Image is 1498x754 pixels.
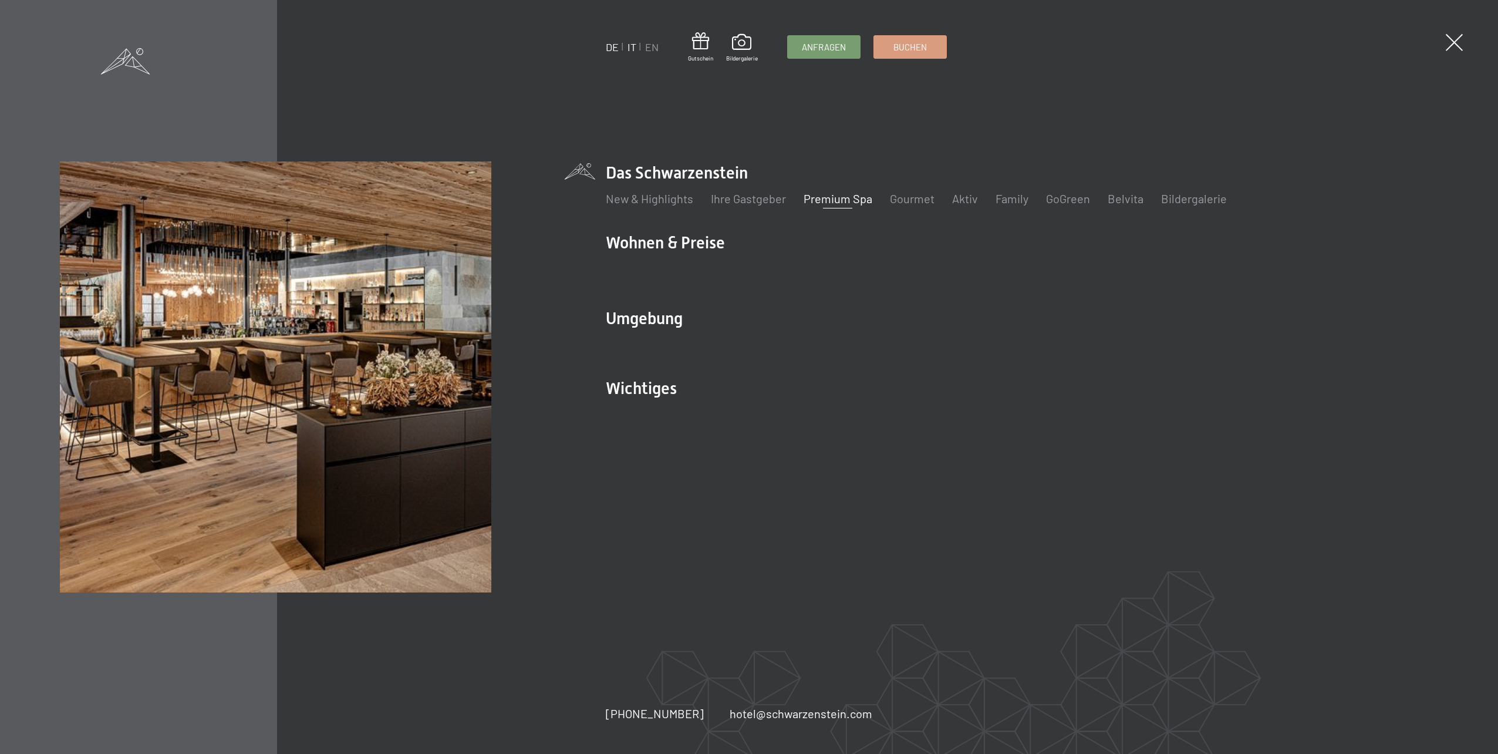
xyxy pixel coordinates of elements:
[996,191,1028,206] a: Family
[1108,191,1143,206] a: Belvita
[890,191,934,206] a: Gourmet
[606,41,619,53] a: DE
[688,32,713,62] a: Gutschein
[60,161,491,593] img: Ein Wellness-Urlaub in Südtirol – 7.700 m² Spa, 10 Saunen
[606,705,704,722] a: [PHONE_NUMBER]
[788,36,860,58] a: Anfragen
[606,706,704,721] span: [PHONE_NUMBER]
[1161,191,1227,206] a: Bildergalerie
[627,41,636,53] a: IT
[874,36,946,58] a: Buchen
[711,191,786,206] a: Ihre Gastgeber
[804,191,872,206] a: Premium Spa
[606,191,693,206] a: New & Highlights
[726,34,758,62] a: Bildergalerie
[688,54,713,62] span: Gutschein
[893,41,927,53] span: Buchen
[952,191,978,206] a: Aktiv
[645,41,659,53] a: EN
[730,705,872,722] a: hotel@schwarzenstein.com
[802,41,846,53] span: Anfragen
[726,54,758,62] span: Bildergalerie
[1046,191,1090,206] a: GoGreen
